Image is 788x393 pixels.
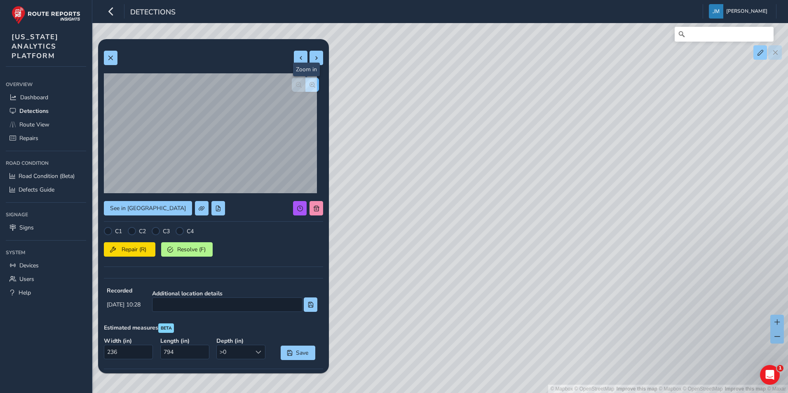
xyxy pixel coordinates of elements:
span: Defects Guide [19,186,54,194]
span: Users [19,275,34,283]
span: Detections [130,7,176,19]
div: System [6,246,86,259]
button: Repair (R) [104,242,155,257]
strong: Estimated measures [104,324,158,332]
button: See in Route View [104,201,192,215]
span: Signs [19,224,34,232]
span: Resolve (F) [176,246,206,253]
div: Signage [6,208,86,221]
iframe: Intercom live chat [760,365,780,385]
button: Resolve (F) [161,242,213,257]
strong: Depth ( in ) [216,337,267,345]
span: Repairs [19,134,38,142]
a: Signs [6,221,86,234]
label: C4 [187,227,194,235]
span: >0 [217,345,251,359]
a: Users [6,272,86,286]
a: Road Condition (Beta) [6,169,86,183]
label: C2 [139,227,146,235]
span: [DATE] 10:28 [107,301,141,309]
span: Help [19,289,31,297]
span: Save [295,349,309,357]
span: Detections [19,107,49,115]
span: See in [GEOGRAPHIC_DATA] [110,204,186,212]
span: BETA [161,325,172,332]
a: Help [6,286,86,299]
span: [US_STATE] ANALYTICS PLATFORM [12,32,59,61]
span: Devices [19,262,39,269]
strong: Width ( in ) [104,337,155,345]
span: Repair (R) [119,246,149,253]
img: diamond-layout [709,4,723,19]
strong: Recorded [107,287,141,295]
a: Repairs [6,131,86,145]
input: Search [675,27,774,42]
label: C1 [115,227,122,235]
a: Defects Guide [6,183,86,196]
span: 1 [777,365,783,372]
button: Save [281,346,315,360]
div: Road Condition [6,157,86,169]
label: C3 [163,227,170,235]
span: Route View [19,121,49,129]
span: [PERSON_NAME] [726,4,767,19]
img: rr logo [12,6,80,24]
strong: Additional location details [152,290,317,297]
strong: Length ( in ) [160,337,211,345]
div: Overview [6,78,86,91]
a: Detections [6,104,86,118]
a: Devices [6,259,86,272]
a: Route View [6,118,86,131]
span: Dashboard [20,94,48,101]
button: [PERSON_NAME] [709,4,770,19]
span: Road Condition (Beta) [19,172,75,180]
a: Dashboard [6,91,86,104]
